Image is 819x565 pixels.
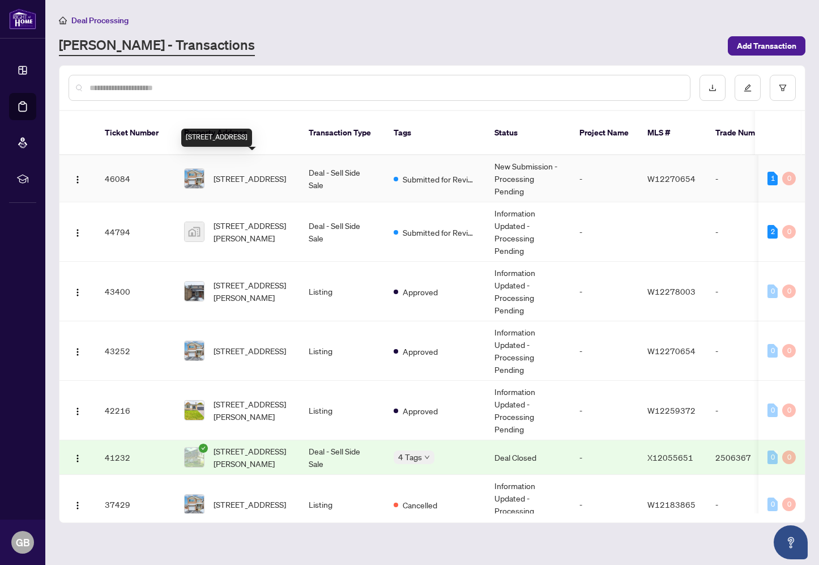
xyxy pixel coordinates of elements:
[782,225,796,239] div: 0
[403,173,476,185] span: Submitted for Review
[385,111,485,155] th: Tags
[782,451,796,464] div: 0
[570,202,638,262] td: -
[706,321,786,381] td: -
[185,341,204,360] img: thumbnail-img
[185,222,204,241] img: thumbnail-img
[96,440,175,475] td: 41232
[69,223,87,241] button: Logo
[424,454,430,460] span: down
[706,475,786,534] td: -
[570,321,638,381] td: -
[96,155,175,202] td: 46084
[485,111,570,155] th: Status
[706,440,786,475] td: 2506367
[706,202,786,262] td: -
[744,84,752,92] span: edit
[96,202,175,262] td: 44794
[706,111,786,155] th: Trade Number
[69,282,87,300] button: Logo
[570,440,638,475] td: -
[69,401,87,419] button: Logo
[69,448,87,466] button: Logo
[699,75,726,101] button: download
[735,75,761,101] button: edit
[16,534,30,550] span: GB
[398,451,422,464] span: 4 Tags
[779,84,787,92] span: filter
[73,454,82,463] img: Logo
[767,403,778,417] div: 0
[300,111,385,155] th: Transaction Type
[300,262,385,321] td: Listing
[767,172,778,185] div: 1
[782,498,796,511] div: 0
[728,36,805,56] button: Add Transaction
[403,286,438,298] span: Approved
[570,111,638,155] th: Project Name
[59,36,255,56] a: [PERSON_NAME] - Transactions
[485,262,570,321] td: Information Updated - Processing Pending
[403,226,476,239] span: Submitted for Review
[767,225,778,239] div: 2
[782,344,796,358] div: 0
[709,84,716,92] span: download
[214,398,291,423] span: [STREET_ADDRESS][PERSON_NAME]
[300,202,385,262] td: Deal - Sell Side Sale
[9,9,36,29] img: logo
[300,321,385,381] td: Listing
[73,288,82,297] img: Logo
[767,451,778,464] div: 0
[638,111,706,155] th: MLS #
[706,155,786,202] td: -
[73,407,82,416] img: Logo
[570,381,638,440] td: -
[782,172,796,185] div: 0
[71,15,129,26] span: Deal Processing
[770,75,796,101] button: filter
[647,346,696,356] span: W12270654
[485,381,570,440] td: Information Updated - Processing Pending
[96,111,175,155] th: Ticket Number
[767,284,778,298] div: 0
[73,347,82,356] img: Logo
[570,262,638,321] td: -
[647,405,696,415] span: W12259372
[737,37,796,55] span: Add Transaction
[647,499,696,509] span: W12183865
[570,475,638,534] td: -
[96,381,175,440] td: 42216
[214,219,291,244] span: [STREET_ADDRESS][PERSON_NAME]
[647,173,696,184] span: W12270654
[96,321,175,381] td: 43252
[175,111,300,155] th: Property Address
[300,440,385,475] td: Deal - Sell Side Sale
[647,452,693,462] span: X12055651
[300,381,385,440] td: Listing
[485,440,570,475] td: Deal Closed
[767,344,778,358] div: 0
[73,501,82,510] img: Logo
[59,16,67,24] span: home
[69,169,87,188] button: Logo
[214,172,286,185] span: [STREET_ADDRESS]
[647,286,696,296] span: W12278003
[214,498,286,511] span: [STREET_ADDRESS]
[485,155,570,202] td: New Submission - Processing Pending
[181,129,252,147] div: [STREET_ADDRESS]
[782,403,796,417] div: 0
[214,279,291,304] span: [STREET_ADDRESS][PERSON_NAME]
[73,175,82,184] img: Logo
[403,345,438,358] span: Approved
[300,475,385,534] td: Listing
[214,445,291,470] span: [STREET_ADDRESS][PERSON_NAME]
[706,381,786,440] td: -
[96,475,175,534] td: 37429
[185,448,204,467] img: thumbnail-img
[96,262,175,321] td: 43400
[485,202,570,262] td: Information Updated - Processing Pending
[767,498,778,511] div: 0
[214,345,286,357] span: [STREET_ADDRESS]
[570,155,638,202] td: -
[185,169,204,188] img: thumbnail-img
